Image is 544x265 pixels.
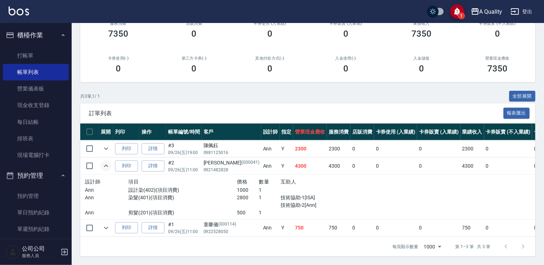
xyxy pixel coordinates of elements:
[85,179,100,185] span: 設計師
[259,194,281,201] p: 1
[316,56,375,61] h2: 入金使用(-)
[3,26,69,45] button: 櫃檯作業
[115,222,138,233] button: 列印
[458,12,465,19] span: 1
[350,140,374,157] td: 0
[468,21,527,26] h2: 卡券販賣 (不入業績)
[3,97,69,113] a: 現金收支登錄
[204,167,259,173] p: 0921482828
[204,228,259,235] p: 0922528050
[113,124,140,140] th: 列印
[128,186,237,194] p: 設計染(402)(項目消費)
[327,124,350,140] th: 服務消費
[280,219,294,236] td: Y
[450,4,464,19] button: save
[261,158,280,175] td: Ann
[484,140,532,157] td: 0
[327,158,350,175] td: 4300
[219,221,237,228] p: (000114)
[140,124,166,140] th: 操作
[3,114,69,130] a: 每日結帳
[461,124,484,140] th: 業績收入
[495,29,500,39] h3: 0
[237,209,259,217] p: 500
[261,124,280,140] th: 設計師
[267,64,272,74] h3: 0
[504,110,530,116] a: 報表匯出
[261,140,280,157] td: Ann
[259,186,281,194] p: 1
[108,29,128,39] h3: 7350
[327,219,350,236] td: 750
[237,179,248,185] span: 價格
[350,124,374,140] th: 店販消費
[479,7,502,16] div: A Quality
[417,158,461,175] td: 0
[85,209,128,217] p: Ann
[374,158,417,175] td: 0
[166,158,202,175] td: #2
[504,108,530,119] button: 報表匯出
[412,29,432,39] h3: 7350
[417,140,461,157] td: 0
[22,245,58,252] h5: 公司公司
[89,56,148,61] h2: 卡券使用(-)
[484,219,532,236] td: 0
[168,167,200,173] p: 09/26 (五) 11:00
[461,219,484,236] td: 750
[9,6,29,15] img: Logo
[192,29,197,39] h3: 0
[374,124,417,140] th: 卡券使用 (入業績)
[327,140,350,157] td: 2300
[89,110,504,117] span: 訂單列表
[101,143,111,154] button: expand row
[3,47,69,64] a: 打帳單
[374,219,417,236] td: 0
[280,140,294,157] td: Y
[293,124,327,140] th: 營業現金應收
[242,159,259,167] p: (000041)
[3,204,69,221] a: 單日預約紀錄
[22,252,58,259] p: 服務人員
[142,143,164,154] a: 詳情
[166,124,202,140] th: 帳單編號/時間
[350,158,374,175] td: 0
[204,221,259,228] div: 童馨儀
[3,80,69,97] a: 營業儀表板
[3,221,69,237] a: 單週預約紀錄
[509,91,536,102] button: 全部展開
[116,64,121,74] h3: 0
[293,140,327,157] td: 2300
[85,194,128,201] p: Ann
[343,64,348,74] h3: 0
[240,56,299,61] h2: 其他付款方式(-)
[166,219,202,236] td: #1
[99,124,113,140] th: 展開
[115,143,138,154] button: 列印
[240,21,299,26] h2: 卡券使用 (入業績)
[293,219,327,236] td: 750
[3,147,69,163] a: 現場電腦打卡
[142,161,164,172] a: 詳情
[261,219,280,236] td: Ann
[165,56,224,61] h2: 第三方卡券(-)
[461,140,484,157] td: 2300
[142,222,164,233] a: 詳情
[80,93,100,99] p: 共 3 筆, 1 / 1
[204,149,259,156] p: 0981125016
[484,124,532,140] th: 卡券販賣 (不入業績)
[281,179,296,185] span: 互助人
[128,179,139,185] span: 項目
[237,186,259,194] p: 1000
[374,140,417,157] td: 0
[259,209,281,217] p: 1
[281,194,346,201] p: 技術協助-1[ISA]
[350,219,374,236] td: 0
[3,166,69,185] button: 預約管理
[6,245,20,259] img: Person
[461,158,484,175] td: 4300
[192,64,197,74] h3: 0
[417,124,461,140] th: 卡券販賣 (入業績)
[101,223,111,233] button: expand row
[101,161,111,171] button: expand row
